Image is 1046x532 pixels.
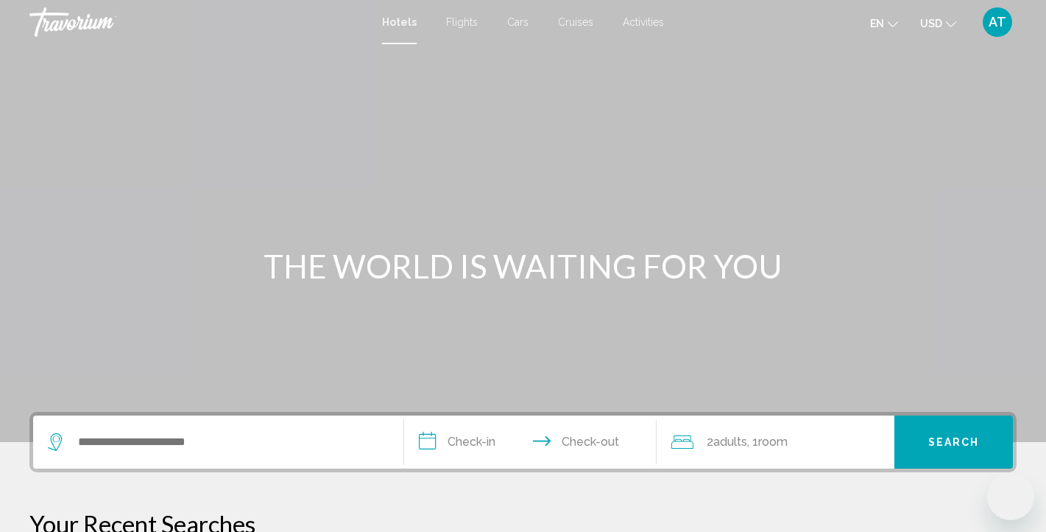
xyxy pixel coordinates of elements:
div: Search widget [33,416,1013,469]
a: Travorium [29,7,367,37]
button: Change language [870,13,898,34]
iframe: Кнопка запуска окна обмена сообщениями [987,473,1034,520]
span: AT [989,15,1006,29]
button: Check in and out dates [404,416,657,469]
span: Search [928,437,980,449]
a: Hotels [382,16,417,28]
span: en [870,18,884,29]
a: Cars [507,16,529,28]
span: Room [758,435,788,449]
span: Adults [713,435,747,449]
a: Flights [446,16,478,28]
span: 2 [707,432,747,452]
a: Cruises [558,16,593,28]
button: User Menu [978,7,1017,38]
button: Change currency [920,13,956,34]
h1: THE WORLD IS WAITING FOR YOU [247,247,799,285]
button: Search [894,416,1013,469]
button: Travelers: 2 adults, 0 children [657,416,894,469]
a: Activities [623,16,664,28]
span: USD [920,18,942,29]
span: , 1 [747,432,788,452]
